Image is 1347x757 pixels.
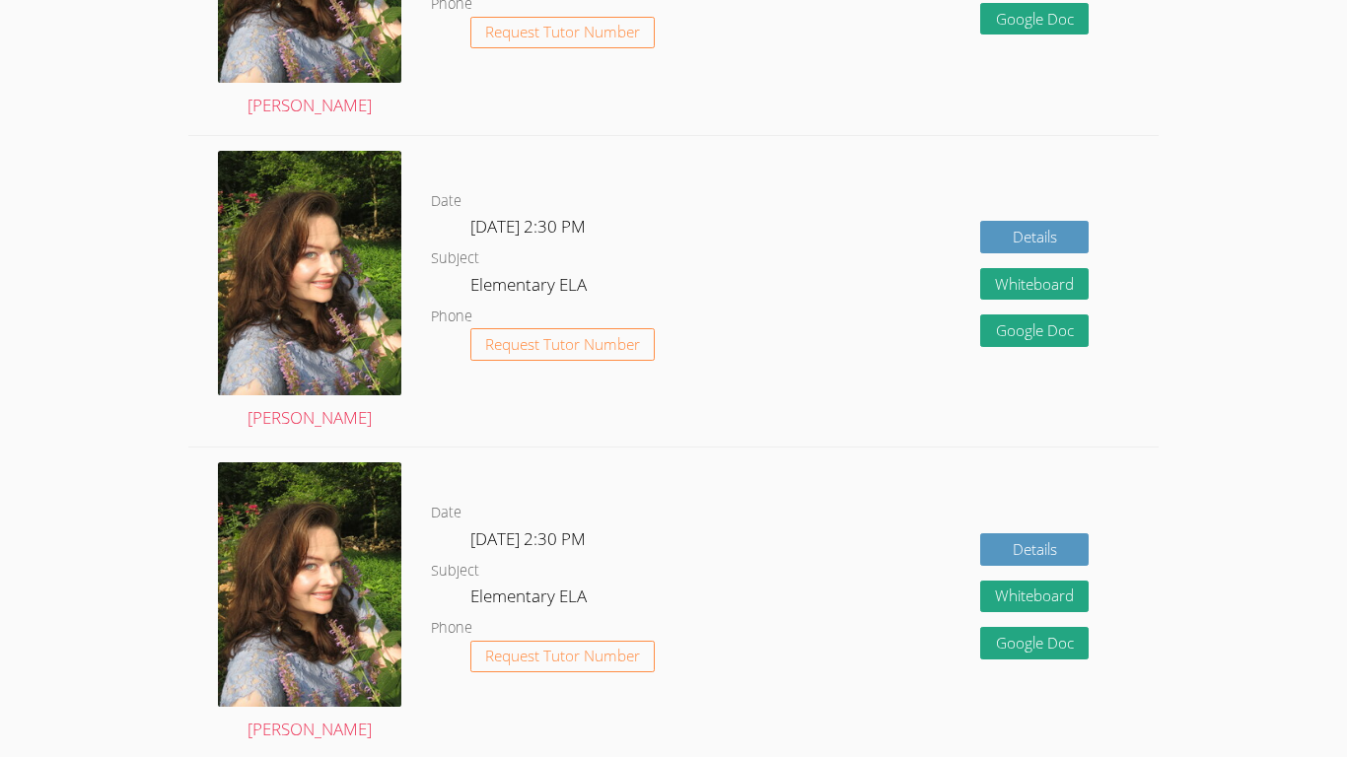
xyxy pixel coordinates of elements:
[431,616,472,641] dt: Phone
[470,583,591,616] dd: Elementary ELA
[980,533,1089,566] a: Details
[470,641,655,673] button: Request Tutor Number
[218,151,401,395] img: a.JPG
[431,189,461,214] dt: Date
[980,627,1089,659] a: Google Doc
[485,25,640,39] span: Request Tutor Number
[485,649,640,663] span: Request Tutor Number
[470,17,655,49] button: Request Tutor Number
[485,337,640,352] span: Request Tutor Number
[431,559,479,584] dt: Subject
[980,581,1089,613] button: Whiteboard
[470,328,655,361] button: Request Tutor Number
[218,462,401,707] img: a.JPG
[218,151,401,433] a: [PERSON_NAME]
[980,268,1089,301] button: Whiteboard
[980,3,1089,35] a: Google Doc
[431,305,472,329] dt: Phone
[980,314,1089,347] a: Google Doc
[431,246,479,271] dt: Subject
[470,527,586,550] span: [DATE] 2:30 PM
[431,501,461,525] dt: Date
[218,462,401,744] a: [PERSON_NAME]
[470,215,586,238] span: [DATE] 2:30 PM
[980,221,1089,253] a: Details
[470,271,591,305] dd: Elementary ELA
